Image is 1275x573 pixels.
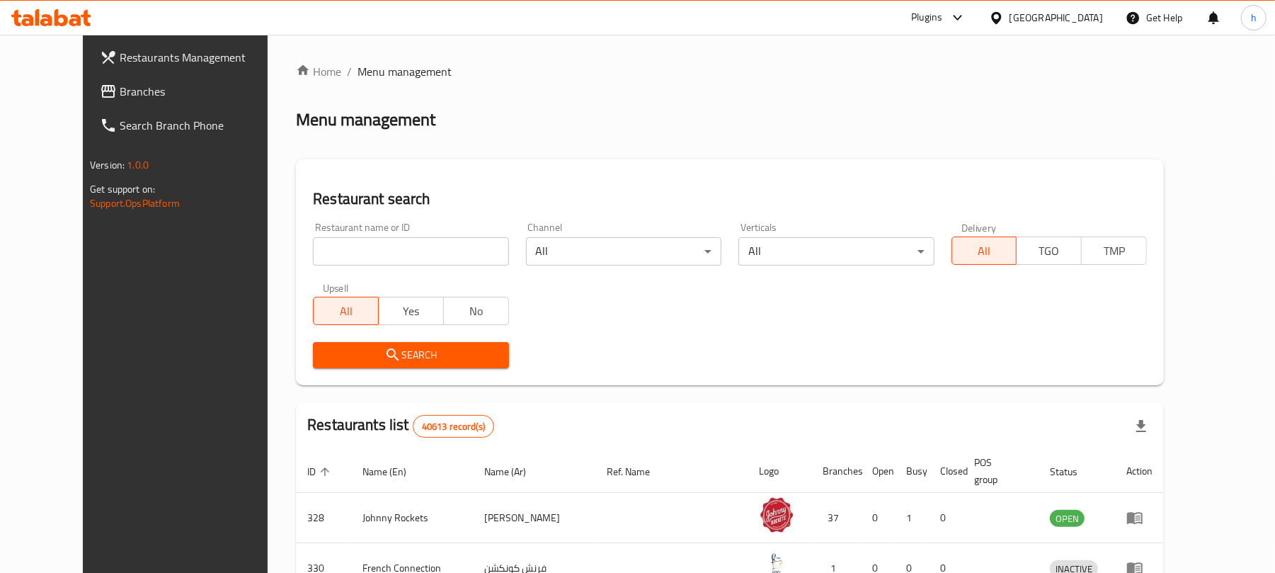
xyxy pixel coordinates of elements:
[1251,10,1257,25] span: h
[324,346,497,364] span: Search
[296,63,1164,80] nav: breadcrumb
[929,493,963,543] td: 0
[1081,237,1147,265] button: TMP
[120,49,285,66] span: Restaurants Management
[811,493,861,543] td: 37
[358,63,452,80] span: Menu management
[120,117,285,134] span: Search Branch Phone
[607,463,669,480] span: Ref. Name
[861,450,895,493] th: Open
[313,297,379,325] button: All
[307,414,494,438] h2: Restaurants list
[748,450,811,493] th: Logo
[1050,511,1085,527] span: OPEN
[378,297,444,325] button: Yes
[1016,237,1082,265] button: TGO
[307,463,334,480] span: ID
[88,108,296,142] a: Search Branch Phone
[861,493,895,543] td: 0
[88,40,296,74] a: Restaurants Management
[313,188,1147,210] h2: Restaurant search
[313,342,508,368] button: Search
[526,237,721,266] div: All
[1087,241,1141,261] span: TMP
[811,450,861,493] th: Branches
[911,9,942,26] div: Plugins
[951,237,1017,265] button: All
[351,493,473,543] td: Johnny Rockets
[323,283,349,293] label: Upsell
[974,454,1022,488] span: POS group
[961,222,997,232] label: Delivery
[90,180,155,198] span: Get support on:
[895,493,929,543] td: 1
[1022,241,1076,261] span: TGO
[296,108,435,131] h2: Menu management
[443,297,509,325] button: No
[450,301,503,322] span: No
[347,63,352,80] li: /
[413,415,494,438] div: Total records count
[362,463,425,480] span: Name (En)
[127,156,149,174] span: 1.0.0
[319,301,373,322] span: All
[958,241,1012,261] span: All
[895,450,929,493] th: Busy
[296,63,341,80] a: Home
[1115,450,1164,493] th: Action
[313,237,508,266] input: Search for restaurant name or ID..
[1124,409,1158,443] div: Export file
[929,450,963,493] th: Closed
[738,237,934,266] div: All
[90,156,125,174] span: Version:
[473,493,596,543] td: [PERSON_NAME]
[120,83,285,100] span: Branches
[384,301,438,322] span: Yes
[759,497,794,533] img: Johnny Rockets
[296,493,351,543] td: 328
[1050,463,1096,480] span: Status
[88,74,296,108] a: Branches
[1126,509,1153,526] div: Menu
[1010,10,1103,25] div: [GEOGRAPHIC_DATA]
[413,420,493,433] span: 40613 record(s)
[90,194,180,212] a: Support.OpsPlatform
[484,463,544,480] span: Name (Ar)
